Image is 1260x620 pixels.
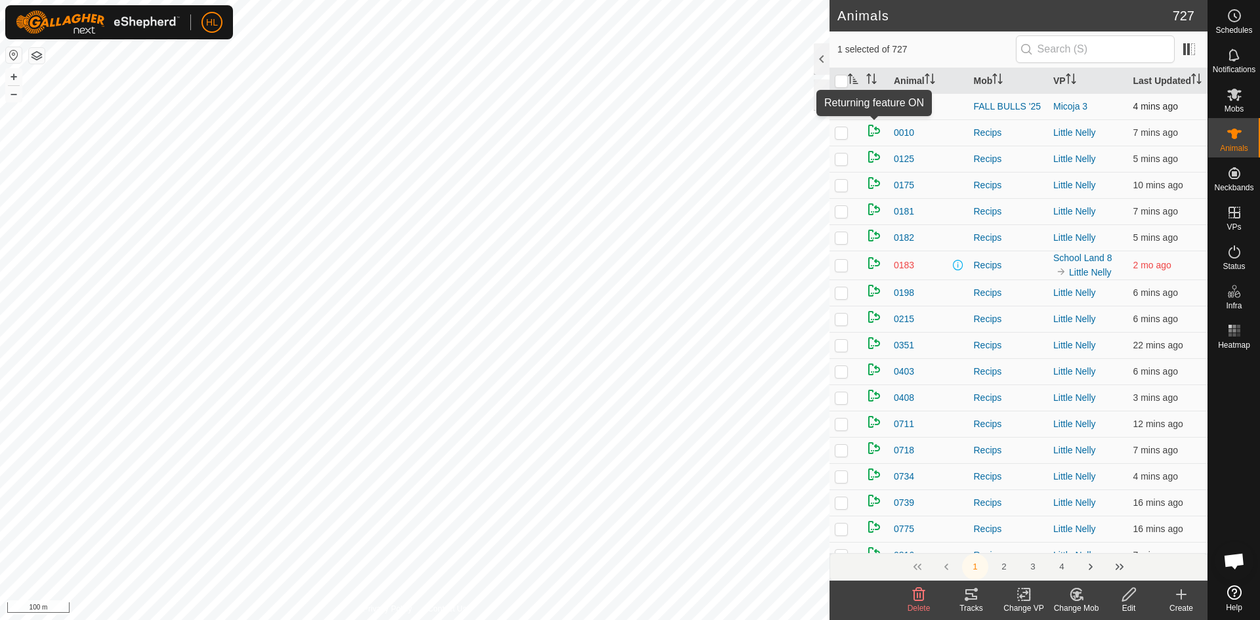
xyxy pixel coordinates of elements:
div: Edit [1102,602,1155,614]
span: 0739 [894,496,914,510]
img: Gallagher Logo [16,10,180,34]
span: 9 Sept 2025, 10:21 am [1133,419,1183,429]
div: Recips [974,286,1043,300]
img: returning on [866,149,882,165]
img: returning on [866,493,882,508]
div: Tracks [945,602,997,614]
div: Recips [974,365,1043,379]
span: VPs [1227,223,1241,231]
span: Delete [908,604,931,613]
span: 18 June 2025, 2:08 pm [1133,260,1171,270]
button: – [6,86,22,102]
span: 9 Sept 2025, 10:11 am [1133,340,1183,350]
img: returning on [866,228,882,243]
span: 9 Sept 2025, 10:23 am [1133,180,1183,190]
span: 0215 [894,312,914,326]
a: Micoja 3 [1053,101,1087,112]
span: 0182 [894,231,914,245]
th: Animal [889,68,969,94]
img: returning on [866,466,882,482]
span: 9 Sept 2025, 10:26 am [1133,445,1178,455]
button: Next Page [1078,554,1104,580]
span: 0734 [894,470,914,484]
th: VP [1048,68,1128,94]
img: returning on [866,545,882,561]
a: Little Nelly [1053,127,1096,138]
a: Little Nelly [1053,392,1096,403]
img: returning on [866,388,882,403]
span: 0408 [894,391,914,405]
button: 4 [1049,554,1075,580]
span: Heatmap [1218,341,1250,349]
input: Search (S) [1016,35,1175,63]
p-sorticon: Activate to sort [1191,75,1202,86]
span: 0181 [894,205,914,218]
p-sorticon: Activate to sort [848,75,858,86]
span: 9 Sept 2025, 10:26 am [1133,550,1178,560]
span: 0125 [894,152,914,166]
span: 0010 [894,126,914,140]
span: 9 Sept 2025, 10:27 am [1133,287,1178,298]
div: Recips [974,258,1043,272]
img: returning on [866,255,882,271]
div: Recips [974,496,1043,510]
span: 9 Sept 2025, 10:30 am [1133,392,1178,403]
a: Little Nelly [1053,314,1096,324]
span: 9 Sept 2025, 10:27 am [1133,314,1178,324]
span: 0403 [894,365,914,379]
div: Recips [974,205,1043,218]
span: 12431 [894,100,919,114]
span: 9 Sept 2025, 10:27 am [1133,366,1178,377]
button: 1 [962,554,988,580]
div: Recips [974,231,1043,245]
div: Recips [974,548,1043,562]
div: Open chat [1215,541,1254,581]
img: to [1056,266,1066,277]
img: returning on [866,96,882,112]
div: FALL BULLS '25 [974,100,1043,114]
img: returning on [866,335,882,351]
a: Little Nelly [1053,180,1096,190]
span: 0351 [894,339,914,352]
button: Map Layers [29,48,45,64]
div: Change VP [997,602,1050,614]
button: + [6,69,22,85]
span: Help [1226,604,1242,611]
span: Notifications [1213,66,1255,73]
a: School Land 8 [1053,253,1112,263]
a: Little Nelly [1053,550,1096,560]
img: returning on [866,440,882,456]
div: Recips [974,339,1043,352]
a: Little Nelly [1053,340,1096,350]
span: HL [206,16,218,30]
div: Recips [974,126,1043,140]
span: 9 Sept 2025, 10:26 am [1133,206,1178,217]
a: Little Nelly [1053,524,1096,534]
span: Animals [1220,144,1248,152]
span: 0198 [894,286,914,300]
img: returning on [866,175,882,191]
span: Neckbands [1214,184,1253,192]
p-sorticon: Activate to sort [1066,75,1076,86]
span: 9 Sept 2025, 10:28 am [1133,232,1178,243]
button: 3 [1020,554,1046,580]
th: Mob [969,68,1049,94]
a: Little Nelly [1053,154,1096,164]
h2: Animals [837,8,1173,24]
th: Last Updated [1128,68,1208,94]
span: 9 Sept 2025, 10:29 am [1133,101,1178,112]
span: 0718 [894,444,914,457]
a: Little Nelly [1053,471,1096,482]
span: 0775 [894,522,914,536]
img: returning on [866,414,882,430]
div: Recips [974,391,1043,405]
a: Little Nelly [1053,419,1096,429]
div: Create [1155,602,1207,614]
div: Recips [974,470,1043,484]
div: Recips [974,152,1043,166]
a: Little Nelly [1053,445,1096,455]
div: Recips [974,312,1043,326]
img: returning on [866,201,882,217]
div: Recips [974,444,1043,457]
div: Recips [974,522,1043,536]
